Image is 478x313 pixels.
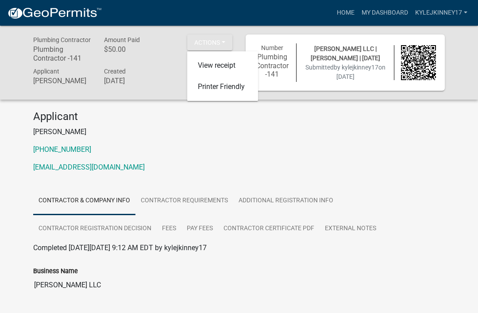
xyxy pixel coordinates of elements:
h6: [DATE] [104,77,162,85]
a: Contractor Requirements [135,187,233,215]
span: Plumbing Contractor [33,36,91,43]
span: Applicant [33,68,59,75]
a: View receipt [187,55,258,76]
h6: $50.00 [104,45,162,54]
a: Pay Fees [181,215,218,243]
p: [PERSON_NAME] [33,127,445,137]
h6: Plumbing Contractor -141 [254,53,289,78]
a: My Dashboard [358,4,412,21]
h6: [PERSON_NAME] [33,77,91,85]
a: [EMAIL_ADDRESS][DOMAIN_NAME] [33,163,145,171]
span: by kylejkinney17 [334,64,378,71]
span: Number [261,44,283,51]
div: Actions [187,51,258,101]
h6: Plumbing Contractor -141 [33,45,91,62]
a: kylejkinney17 [412,4,471,21]
img: QR code [401,45,436,80]
a: Contractor Registration Decision [33,215,157,243]
a: [PHONE_NUMBER] [33,145,91,154]
a: External Notes [320,215,382,243]
span: Amount Paid [104,36,140,43]
label: Business Name [33,268,78,274]
a: Home [333,4,358,21]
a: Fees [157,215,181,243]
span: Created [104,68,126,75]
button: Actions [187,35,232,50]
a: Additional Registration Info [233,187,339,215]
a: Printer Friendly [187,76,258,97]
h4: Applicant [33,110,445,123]
span: [PERSON_NAME] LLC | [PERSON_NAME] | [DATE] [311,45,380,62]
a: Contractor & Company Info [33,187,135,215]
span: Submitted on [DATE] [305,64,385,80]
span: Completed [DATE][DATE] 9:12 AM EDT by kylejkinney17 [33,243,207,252]
a: Contractor Certificate PDF [218,215,320,243]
